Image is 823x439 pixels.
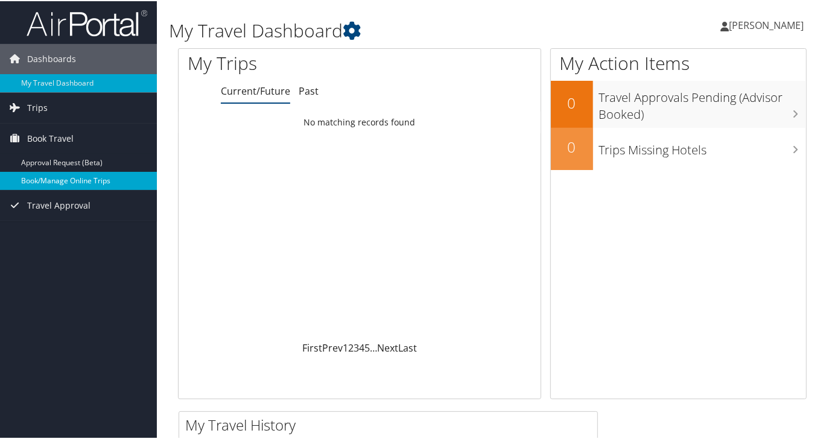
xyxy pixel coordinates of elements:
[188,49,381,75] h1: My Trips
[27,43,76,73] span: Dashboards
[343,340,348,353] a: 1
[348,340,354,353] a: 2
[377,340,398,353] a: Next
[27,8,147,36] img: airportal-logo.png
[179,110,541,132] td: No matching records found
[720,6,816,42] a: [PERSON_NAME]
[221,83,290,96] a: Current/Future
[299,83,319,96] a: Past
[364,340,370,353] a: 5
[370,340,377,353] span: …
[169,17,600,42] h1: My Travel Dashboard
[27,92,48,122] span: Trips
[551,127,806,169] a: 0Trips Missing Hotels
[322,340,343,353] a: Prev
[27,122,74,153] span: Book Travel
[551,136,593,156] h2: 0
[302,340,322,353] a: First
[551,80,806,126] a: 0Travel Approvals Pending (Advisor Booked)
[27,189,91,219] span: Travel Approval
[354,340,359,353] a: 3
[185,414,597,434] h2: My Travel History
[359,340,364,353] a: 4
[729,17,804,31] span: [PERSON_NAME]
[551,49,806,75] h1: My Action Items
[551,92,593,112] h2: 0
[599,134,806,157] h3: Trips Missing Hotels
[398,340,417,353] a: Last
[599,82,806,122] h3: Travel Approvals Pending (Advisor Booked)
